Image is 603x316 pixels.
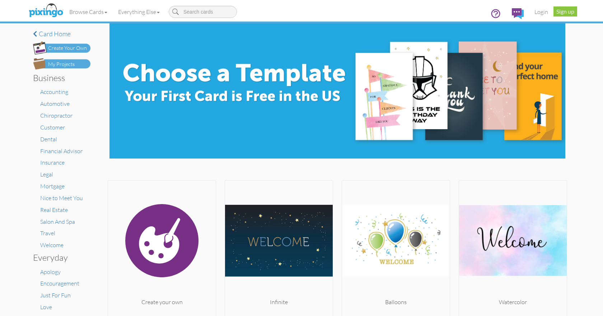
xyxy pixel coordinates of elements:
a: Insurance [40,159,65,166]
a: Accounting [40,88,68,95]
img: 20200307-052732-087a187cb816-250.jpeg [459,183,567,298]
a: Browse Cards [64,3,113,21]
div: Create your own [108,298,216,306]
img: comments.svg [512,8,524,19]
div: My Projects [48,61,75,68]
a: Chiropractor [40,112,73,119]
a: Automotive [40,100,70,107]
a: Apology [40,268,61,275]
a: Just For Fun [40,292,71,299]
img: create-own-button.png [33,41,90,55]
a: Travel [40,230,55,237]
a: Encouragement [40,280,79,287]
img: 20220330-160522-ee6205cc11fe-250.jpg [225,183,333,298]
a: Financial Advisor [40,147,83,155]
a: Sign up [553,6,577,16]
a: Welcome [40,241,64,249]
img: 20200307-052530-455ad7f3c917-250.jpg [342,183,450,298]
img: my-projects-button.png [33,58,90,70]
a: Legal [40,171,53,178]
img: create.svg [108,183,216,298]
a: Login [529,3,553,21]
a: Love [40,303,52,311]
a: Salon And Spa [40,218,75,225]
input: Search cards [169,6,237,18]
a: Card home [33,30,90,38]
a: Nice to Meet You [40,194,83,202]
div: Balloons [342,298,450,306]
div: Create Your Own [48,44,87,52]
a: Everything Else [113,3,165,21]
h3: Business [33,73,85,82]
div: Infinite [225,298,333,306]
h3: Everyday [33,253,85,262]
img: e8896c0d-71ea-4978-9834-e4f545c8bf84.jpg [109,23,565,159]
div: Watercolor [459,298,567,306]
a: Dental [40,136,57,143]
a: Mortgage [40,183,65,190]
a: Real Estate [40,206,68,213]
img: pixingo logo [27,2,65,20]
a: Customer [40,124,65,131]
